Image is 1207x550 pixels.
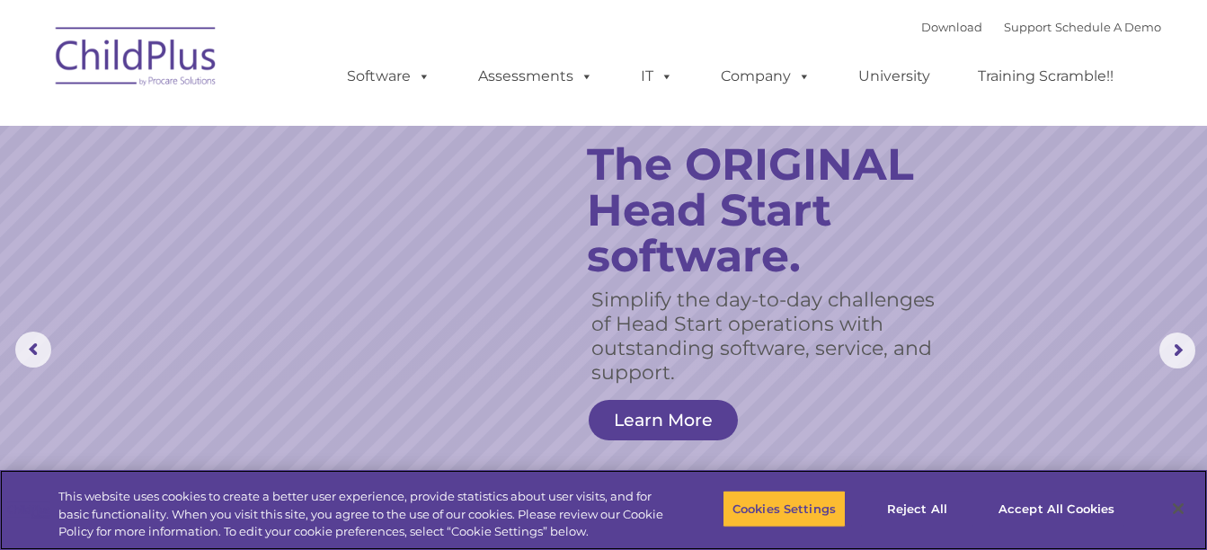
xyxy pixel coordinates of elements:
button: Cookies Settings [723,490,846,528]
rs-layer: The ORIGINAL Head Start software. [587,141,963,279]
button: Close [1158,489,1198,528]
a: Training Scramble!! [960,58,1132,94]
a: Software [329,58,448,94]
a: Support [1004,20,1052,34]
a: Learn More [589,400,738,440]
button: Accept All Cookies [989,490,1124,528]
span: Last name [250,119,305,132]
a: Schedule A Demo [1055,20,1161,34]
font: | [921,20,1161,34]
span: Phone number [250,192,326,206]
a: Company [703,58,829,94]
button: Reject All [861,490,973,528]
a: Assessments [460,58,611,94]
div: This website uses cookies to create a better user experience, provide statistics about user visit... [58,488,664,541]
img: ChildPlus by Procare Solutions [47,14,226,104]
rs-layer: Simplify the day-to-day challenges of Head Start operations with outstanding software, service, a... [591,288,945,385]
a: IT [623,58,691,94]
a: University [840,58,948,94]
a: Download [921,20,982,34]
